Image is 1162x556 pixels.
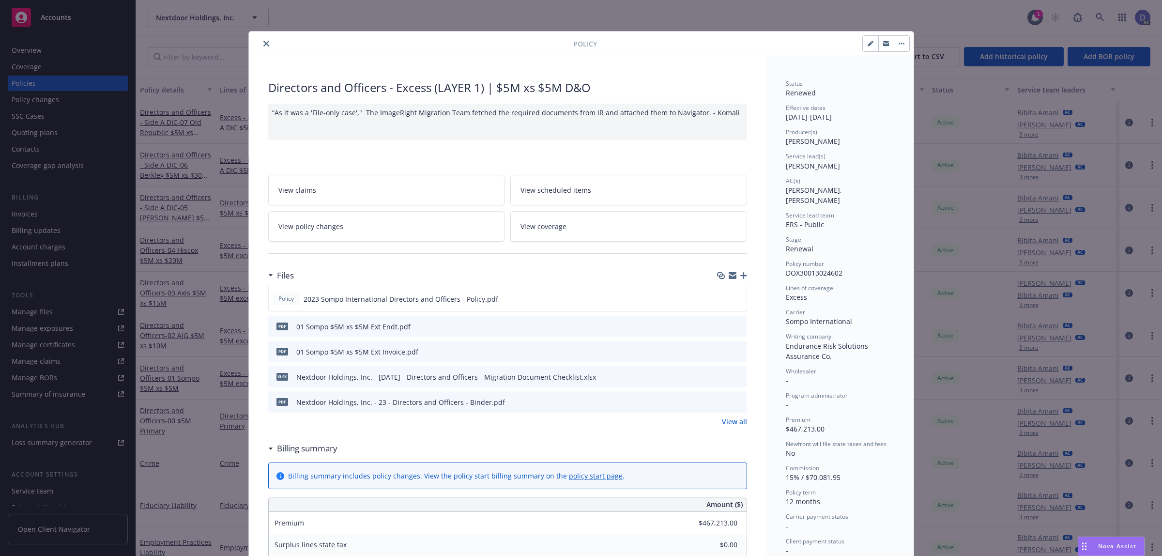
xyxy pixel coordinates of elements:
span: Newfront will file state taxes and fees [786,440,887,448]
span: Policy [573,39,597,49]
div: Billing summary includes policy changes. View the policy start billing summary on the . [288,471,625,481]
span: Policy [276,294,296,303]
span: 2023 Sompo International Directors and Officers - Policy.pdf [304,294,498,304]
button: download file [719,347,727,357]
div: Drag to move [1078,537,1090,556]
span: Policy number [786,260,824,268]
span: 15% / $70,081.95 [786,473,841,482]
input: 0.00 [680,538,743,552]
h3: Files [277,269,294,282]
span: Premium [786,416,810,424]
span: Effective dates [786,104,826,112]
span: Renewed [786,88,816,97]
button: close [260,38,272,49]
div: 01 Sompo $5M xs $5M Ext Invoice.pdf [296,347,418,357]
div: Billing summary [268,442,337,455]
div: 01 Sompo $5M xs $5M Ext Endt.pdf [296,322,411,332]
span: AC(s) [786,177,800,185]
button: download file [719,322,727,332]
span: Nova Assist [1098,542,1136,550]
button: download file [719,294,726,304]
span: Carrier [786,308,805,316]
div: Nextdoor Holdings, Inc. - [DATE] - Directors and Officers - Migration Document Checklist.xlsx [296,372,596,382]
span: Amount ($) [706,499,743,510]
div: Directors and Officers - Excess (LAYER 1) | $5M xs $5M D&O [268,79,747,96]
input: 0.00 [680,516,743,530]
span: Surplus lines state tax [275,540,347,549]
span: - [786,522,788,531]
span: View claims [278,185,316,195]
div: Files [268,269,294,282]
span: Program administrator [786,391,848,400]
button: preview file [734,347,743,357]
span: [PERSON_NAME] [786,161,840,170]
button: preview file [734,397,743,407]
a: View scheduled items [510,175,747,205]
span: Excess [786,293,807,302]
span: [PERSON_NAME], [PERSON_NAME] [786,185,844,205]
span: Sompo International [786,317,852,326]
span: Policy term [786,488,816,496]
div: [DATE] - [DATE] [786,104,894,122]
button: preview file [734,372,743,382]
div: Nextdoor Holdings, Inc. - 23 - Directors and Officers - Binder.pdf [296,397,505,407]
span: View scheduled items [520,185,591,195]
span: Client payment status [786,537,844,545]
span: Carrier payment status [786,512,848,521]
button: preview file [734,322,743,332]
span: DOX30013024602 [786,268,842,278]
span: ERS - Public [786,220,824,229]
span: Lines of coverage [786,284,833,292]
span: View policy changes [278,221,343,232]
span: Writing company [786,332,831,340]
a: View claims [268,175,505,205]
div: “As it was a 'File-only case'," The ImageRight Migration Team fetched the required documents from... [268,104,747,140]
span: Status [786,79,803,88]
a: View policy changes [268,211,505,242]
span: No [786,448,795,458]
span: Service lead(s) [786,152,826,160]
button: Nova Assist [1078,537,1145,556]
span: $467,213.00 [786,424,825,433]
span: Endurance Risk Solutions Assurance Co. [786,341,870,361]
span: View coverage [520,221,566,232]
span: Premium [275,518,304,527]
button: download file [719,372,727,382]
span: Service lead team [786,211,834,219]
span: Commission [786,464,819,472]
span: Producer(s) [786,128,817,136]
span: pdf [276,323,288,330]
span: pdf [276,348,288,355]
span: - [786,546,788,555]
span: Stage [786,235,801,244]
a: View all [722,417,747,427]
button: download file [719,397,727,407]
span: - [786,400,788,409]
span: - [786,376,788,385]
a: policy start page [569,471,623,480]
span: xlsx [276,373,288,380]
span: Renewal [786,244,813,253]
span: 12 months [786,497,820,506]
span: pdf [276,398,288,405]
span: [PERSON_NAME] [786,137,840,146]
span: Wholesaler [786,367,816,375]
a: View coverage [510,211,747,242]
h3: Billing summary [277,442,337,455]
button: preview file [734,294,743,304]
